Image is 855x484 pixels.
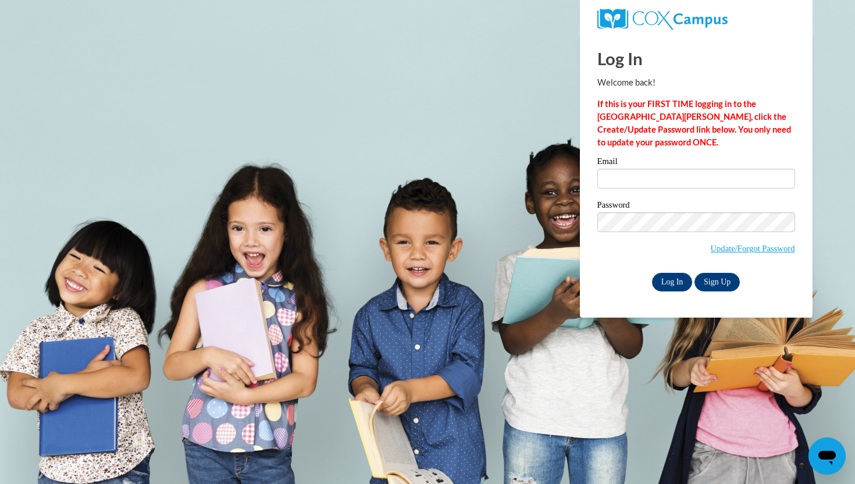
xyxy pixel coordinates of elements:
p: Welcome back! [597,76,795,89]
label: Email [597,157,795,169]
input: Log In [652,273,693,291]
iframe: Button to launch messaging window [808,437,846,475]
a: Update/Forgot Password [710,244,795,253]
a: Sign Up [694,273,740,291]
h1: Log In [597,47,795,70]
label: Password [597,201,795,212]
a: COX Campus [597,9,795,30]
img: COX Campus [597,9,728,30]
strong: If this is your FIRST TIME logging in to the [GEOGRAPHIC_DATA][PERSON_NAME], click the Create/Upd... [597,99,791,147]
